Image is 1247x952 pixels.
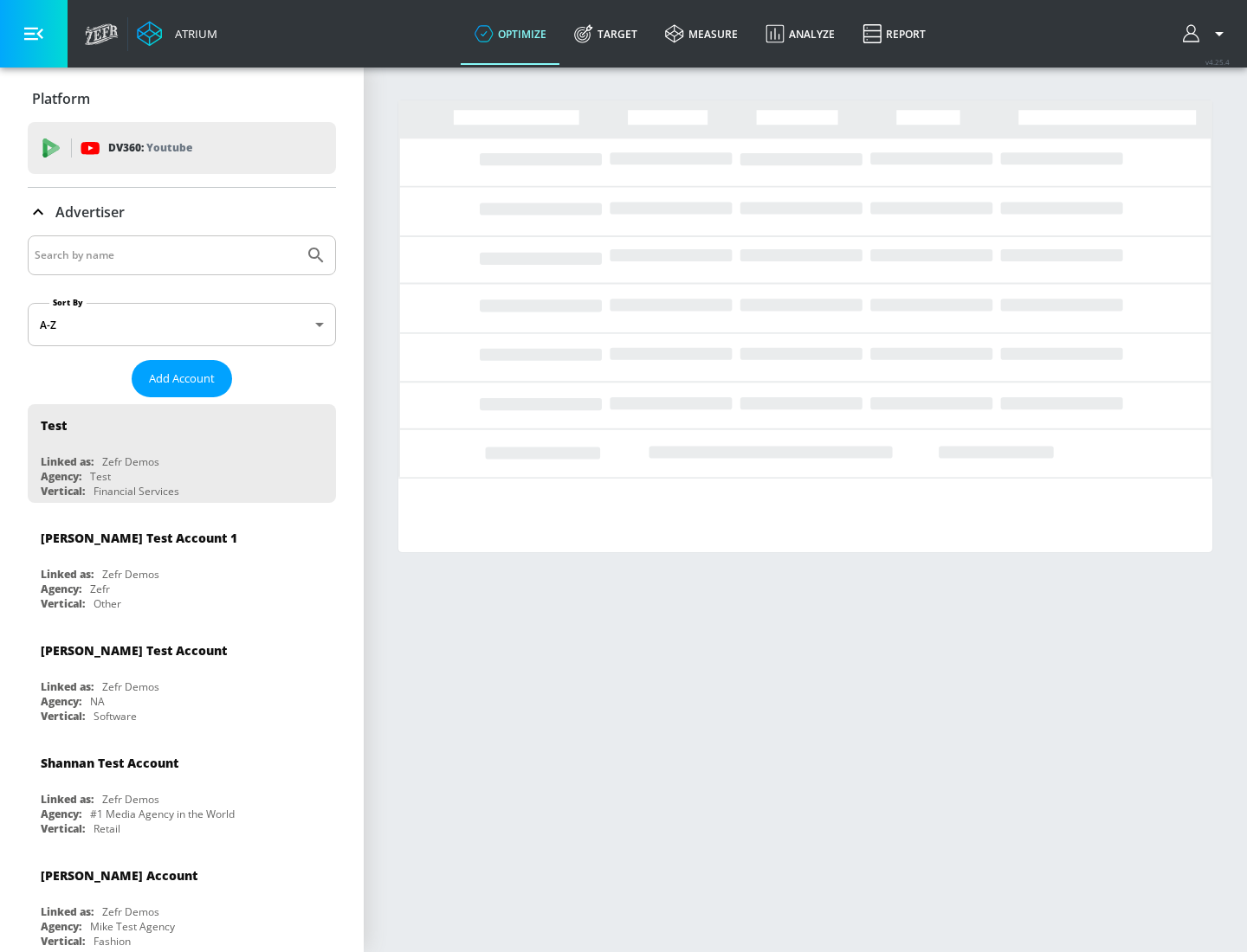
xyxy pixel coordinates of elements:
[651,3,752,65] a: measure
[55,203,125,222] p: Advertiser
[28,742,336,840] div: Shannan Test AccountLinked as:Zefr DemosAgency:#1 Media Agency in the WorldVertical:Retail
[102,792,159,807] div: Zefr Demos
[849,3,940,65] a: Report
[35,244,297,267] input: Search by name
[102,904,159,919] div: Zefr Demos
[94,484,179,499] div: Financial Services
[94,934,131,949] div: Fashion
[94,821,120,836] div: Retail
[102,679,159,694] div: Zefr Demos
[41,867,197,884] div: [PERSON_NAME] Account
[137,21,217,47] a: Atrium
[149,369,215,389] span: Add Account
[41,530,237,546] div: [PERSON_NAME] Test Account 1
[41,484,85,499] div: Vertical:
[41,934,85,949] div: Vertical:
[41,454,94,469] div: Linked as:
[41,904,94,919] div: Linked as:
[90,469,111,484] div: Test
[41,807,81,821] div: Agency:
[32,89,90,108] p: Platform
[146,138,192,157] p: Youtube
[41,596,85,611] div: Vertical:
[41,709,85,724] div: Vertical:
[41,821,85,836] div: Vertical:
[41,919,81,934] div: Agency:
[752,3,849,65] a: Analyze
[560,3,651,65] a: Target
[461,3,560,65] a: optimize
[41,679,94,694] div: Linked as:
[132,360,232,397] button: Add Account
[28,404,336,503] div: TestLinked as:Zefr DemosAgency:TestVertical:Financial Services
[168,26,217,42] div: Atrium
[90,694,105,709] div: NA
[90,582,110,596] div: Zefr
[41,567,94,582] div: Linked as:
[28,74,336,123] div: Platform
[94,596,121,611] div: Other
[28,517,336,615] div: [PERSON_NAME] Test Account 1Linked as:Zefr DemosAgency:ZefrVertical:Other
[90,919,175,934] div: Mike Test Agency
[102,567,159,582] div: Zefr Demos
[49,297,87,308] label: Sort By
[28,629,336,728] div: [PERSON_NAME] Test AccountLinked as:Zefr DemosAgency:NAVertical:Software
[102,454,159,469] div: Zefr Demos
[90,807,235,821] div: #1 Media Agency in the World
[41,469,81,484] div: Agency:
[28,122,336,174] div: DV360: Youtube
[41,694,81,709] div: Agency:
[41,755,178,771] div: Shannan Test Account
[28,303,336,346] div: A-Z
[94,709,137,724] div: Software
[1205,57,1230,67] span: v 4.25.4
[28,188,336,236] div: Advertiser
[41,792,94,807] div: Linked as:
[41,642,227,659] div: [PERSON_NAME] Test Account
[41,417,67,434] div: Test
[108,138,192,158] p: DV360:
[41,582,81,596] div: Agency:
